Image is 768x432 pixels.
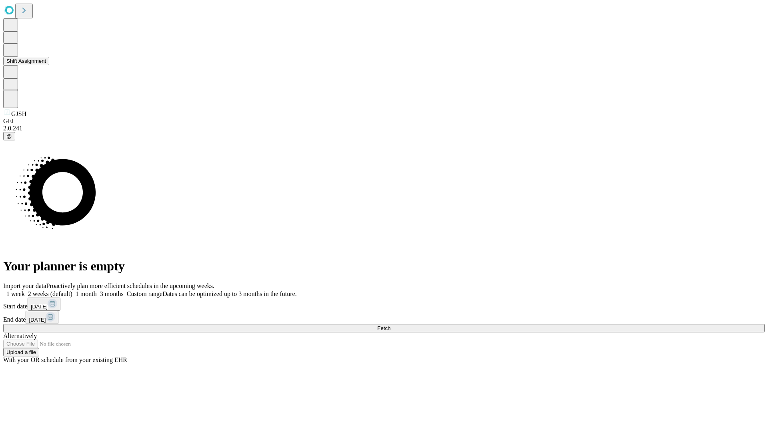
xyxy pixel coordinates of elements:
[100,290,124,297] span: 3 months
[3,311,765,324] div: End date
[26,311,58,324] button: [DATE]
[46,282,214,289] span: Proactively plan more efficient schedules in the upcoming weeks.
[162,290,296,297] span: Dates can be optimized up to 3 months in the future.
[3,125,765,132] div: 2.0.241
[3,259,765,274] h1: Your planner is empty
[3,118,765,125] div: GEI
[11,110,26,117] span: GJSH
[3,348,39,356] button: Upload a file
[28,298,60,311] button: [DATE]
[31,304,48,310] span: [DATE]
[3,356,127,363] span: With your OR schedule from your existing EHR
[3,298,765,311] div: Start date
[6,290,25,297] span: 1 week
[76,290,97,297] span: 1 month
[29,317,46,323] span: [DATE]
[127,290,162,297] span: Custom range
[377,325,390,331] span: Fetch
[6,133,12,139] span: @
[3,132,15,140] button: @
[28,290,72,297] span: 2 weeks (default)
[3,332,37,339] span: Alternatively
[3,324,765,332] button: Fetch
[3,57,49,65] button: Shift Assignment
[3,282,46,289] span: Import your data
